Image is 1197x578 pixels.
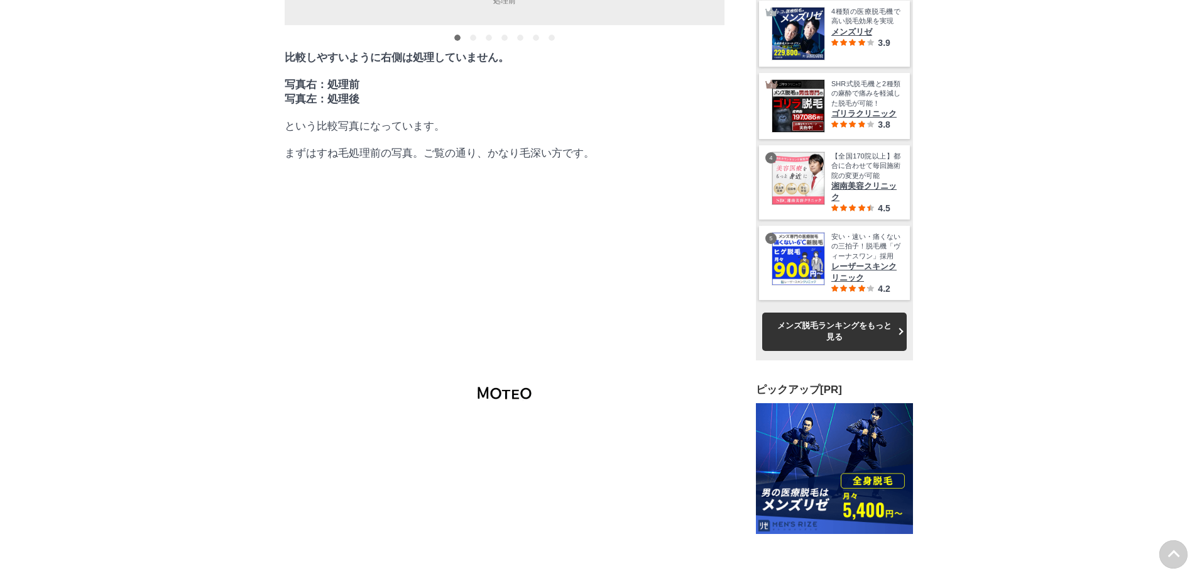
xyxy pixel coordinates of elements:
[772,79,900,133] a: 免田脱毛は男性専門のゴリラ脱毛 SHR式脱毛機と2種類の麻酔で痛みを軽減した脱毛が可能！ ゴリラクリニック 3.8
[772,7,900,60] a: オトコの医療脱毛はメンズリゼ 4種類の医療脱毛機で高い脱毛効果を実現 メンズリゼ 3.9
[831,26,900,38] span: メンズリゼ
[831,108,900,119] span: ゴリラクリニック
[762,313,907,350] a: メンズ脱毛ランキングをもっと見る
[831,79,900,108] span: SHR式脱毛機と2種類の麻酔で痛みを軽減した脱毛が可能！
[878,284,890,294] span: 4.2
[831,7,900,26] span: 4種類の医療脱毛機で高い脱毛効果を実現
[831,232,900,261] span: 安い・速い・痛くないの三拍子！脱毛機「ヴィーナスワン」採用
[772,152,900,213] a: 湘南美容クリニック 【全国170院以上】都合に合わせて毎回施術院の変更が可能 湘南美容クリニック 4.5
[285,119,724,133] p: という比較写真になっています。
[772,8,824,60] img: オトコの医療脱毛はメンズリゼ
[772,233,824,285] img: レーザースキンクリニック
[756,382,913,397] h3: ピックアップ[PR]
[878,38,890,48] span: 3.9
[772,232,900,294] a: レーザースキンクリニック 安い・速い・痛くないの三拍子！脱毛機「ヴィーナスワン」採用 レーザースキンクリニック 4.2
[831,181,900,203] span: 湘南美容クリニック
[878,203,890,213] span: 4.5
[831,261,900,284] span: レーザースキンクリニック
[831,152,900,181] span: 【全国170院以上】都合に合わせて毎回施術院の変更が可能
[285,146,724,160] p: まずはすね毛処理前の写真。ご覧の通り、かなり毛深い方です。
[1159,540,1188,569] img: PAGE UP
[772,80,824,132] img: 免田脱毛は男性専門のゴリラ脱毛
[772,152,824,204] img: 湘南美容クリニック
[878,119,890,130] span: 3.8
[285,52,509,64] strong: 比較しやすいように右側は処理していません。
[285,79,359,105] strong: 写真右：処理前 写真左：処理後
